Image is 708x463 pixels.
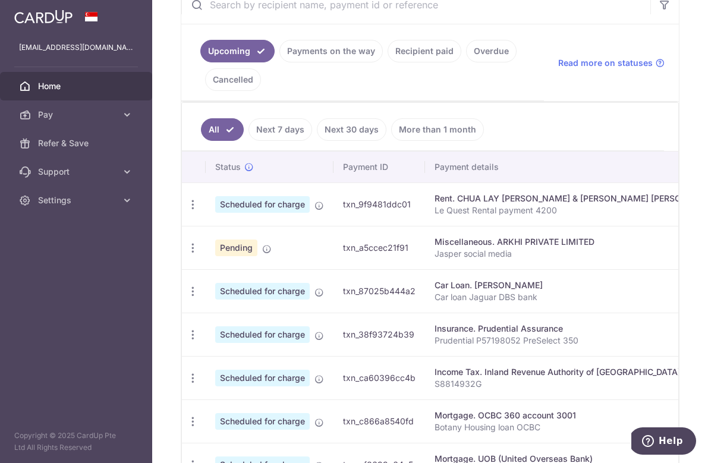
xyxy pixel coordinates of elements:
span: Read more on statuses [558,57,653,69]
td: txn_a5ccec21f91 [333,226,425,269]
a: Overdue [466,40,517,62]
p: [EMAIL_ADDRESS][DOMAIN_NAME] [19,42,133,53]
a: All [201,118,244,141]
td: txn_ca60396cc4b [333,356,425,399]
th: Payment ID [333,152,425,182]
img: CardUp [14,10,73,24]
span: Scheduled for charge [215,326,310,343]
span: Scheduled for charge [215,370,310,386]
span: Status [215,161,241,173]
a: Upcoming [200,40,275,62]
a: Recipient paid [388,40,461,62]
span: Scheduled for charge [215,283,310,300]
iframe: Opens a widget where you can find more information [631,427,696,457]
a: Read more on statuses [558,57,665,69]
span: Refer & Save [38,137,117,149]
td: txn_9f9481ddc01 [333,182,425,226]
span: Support [38,166,117,178]
a: Next 30 days [317,118,386,141]
a: Cancelled [205,68,261,91]
a: More than 1 month [391,118,484,141]
td: txn_87025b444a2 [333,269,425,313]
span: Home [38,80,117,92]
span: Scheduled for charge [215,413,310,430]
td: txn_c866a8540fd [333,399,425,443]
span: Scheduled for charge [215,196,310,213]
span: Pay [38,109,117,121]
span: Pending [215,240,257,256]
a: Payments on the way [279,40,383,62]
td: txn_38f93724b39 [333,313,425,356]
span: Settings [38,194,117,206]
a: Next 7 days [248,118,312,141]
